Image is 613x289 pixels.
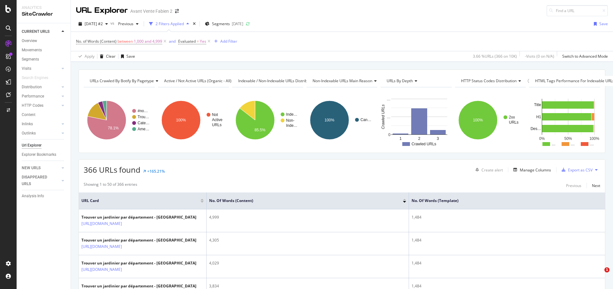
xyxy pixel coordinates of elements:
text: … [571,142,575,146]
div: Content [22,112,35,118]
text: Not [212,112,218,117]
div: Add Filter [220,39,237,44]
text: … [387,97,390,101]
text: Trou… [138,115,149,119]
h4: Non-Indexable URLs Main Reason [311,76,382,86]
button: Switch to Advanced Mode [560,51,608,61]
button: Add Filter [212,38,237,45]
span: between [117,39,133,44]
iframe: Intercom live chat [591,267,607,283]
span: Previous [116,21,133,26]
div: Explorer Bookmarks [22,151,56,158]
text: 78.1% [108,126,119,130]
div: A chart. [158,92,228,148]
svg: A chart. [455,92,525,148]
div: Search Engines [22,75,48,81]
span: No. of Words (Template) [412,198,604,204]
button: and [169,38,176,44]
span: Non-Indexable URLs Main Reason [313,78,372,83]
text: Des… [531,126,541,131]
a: Url Explorer [22,142,66,149]
div: Manage Columns [520,167,551,173]
a: NEW URLS [22,165,60,171]
h4: Indexable / Non-Indexable URLs Distribution [237,76,326,86]
span: = [197,39,199,44]
text: 100% [473,118,483,122]
div: 4,029 [209,260,406,266]
text: 3 [437,136,439,141]
span: URL Card [81,198,199,204]
div: Trouver un jardinier par département - [GEOGRAPHIC_DATA] [81,237,196,243]
span: HTTP Status Codes Distribution [461,78,517,83]
text: URLs [212,123,222,127]
text: 50% [564,136,572,141]
text: 1 [400,136,402,141]
svg: A chart. [306,92,377,148]
span: 1 [604,267,609,272]
a: Outlinks [22,130,60,137]
div: Overview [22,38,37,44]
text: 2xx [509,115,515,119]
div: Url Explorer [22,142,42,149]
span: Segments [212,21,230,26]
text: Crawled URLs [412,142,436,146]
button: Manage Columns [511,166,551,174]
div: SiteCrawler [22,11,65,18]
text: 85.5% [254,128,265,132]
text: 0 [389,133,391,137]
div: Next [592,183,600,188]
a: Visits [22,65,60,72]
input: Find a URL [547,5,608,16]
button: Segments[DATE] [202,19,246,29]
button: Next [592,182,600,189]
text: 0% [539,136,545,141]
div: times [192,21,197,27]
div: Distribution [22,84,42,90]
div: 4,999 [209,214,406,220]
div: Performance [22,93,44,100]
div: URL Explorer [76,5,128,16]
text: 100% [176,118,186,122]
text: … [387,115,390,119]
a: Distribution [22,84,60,90]
text: 2 [418,136,420,141]
span: URLs Crawled By Botify By pagetype [90,78,154,83]
button: 2 Filters Applied [147,19,192,29]
div: Avant Vente Fabien 2 [130,8,172,14]
div: 3,834 [209,283,406,289]
span: Evaluated [178,39,196,44]
a: [URL][DOMAIN_NAME] [81,243,122,250]
text: H1 [536,115,541,119]
span: No. of Words (Content) [76,39,117,44]
a: DISAPPEARED URLS [22,174,60,187]
a: Analysis Info [22,193,66,199]
h4: Active / Not Active URLs [163,76,241,86]
button: Apply [76,51,95,61]
a: Explorer Bookmarks [22,151,66,158]
div: Save [599,21,608,26]
button: [DATE] #2 [76,19,110,29]
div: Save [126,54,135,59]
svg: A chart. [84,92,154,148]
div: NEW URLS [22,165,41,171]
text: Cate… [138,121,149,125]
span: URLs by Depth [387,78,413,83]
div: - Visits ( 0 on N/A ) [525,54,554,59]
div: Trouver un jardinier par département - [GEOGRAPHIC_DATA] [81,283,196,289]
div: Apply [85,54,95,59]
button: Previous [566,182,581,189]
a: Segments [22,56,66,63]
span: 2025 Oct. 7th #2 [85,21,103,26]
span: No. of Words (Content) [209,198,393,204]
button: Save [118,51,135,61]
div: Analytics [22,5,65,11]
div: Visits [22,65,31,72]
span: Indexable / Non-Indexable URLs distribution [238,78,316,83]
div: Create alert [481,167,503,173]
text: Non- [286,118,294,123]
text: URLs [509,120,518,125]
div: and [169,39,176,44]
div: CURRENT URLS [22,28,49,35]
text: Inde… [286,112,297,117]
